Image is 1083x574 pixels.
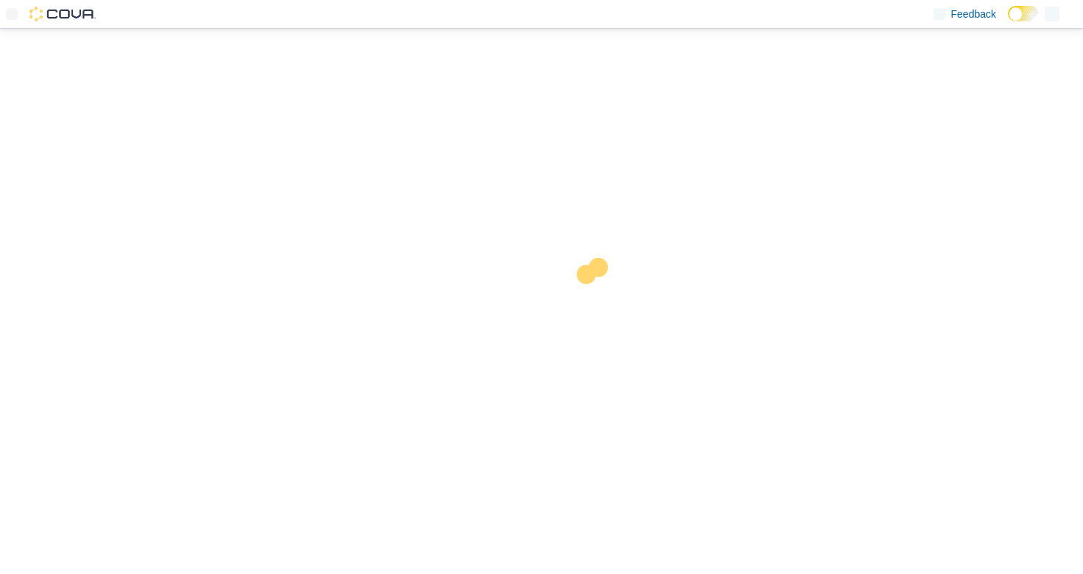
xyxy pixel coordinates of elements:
span: Dark Mode [1008,21,1009,22]
img: Cova [29,7,96,21]
img: cova-loader [541,247,652,357]
input: Dark Mode [1008,6,1039,21]
span: Feedback [951,7,996,21]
